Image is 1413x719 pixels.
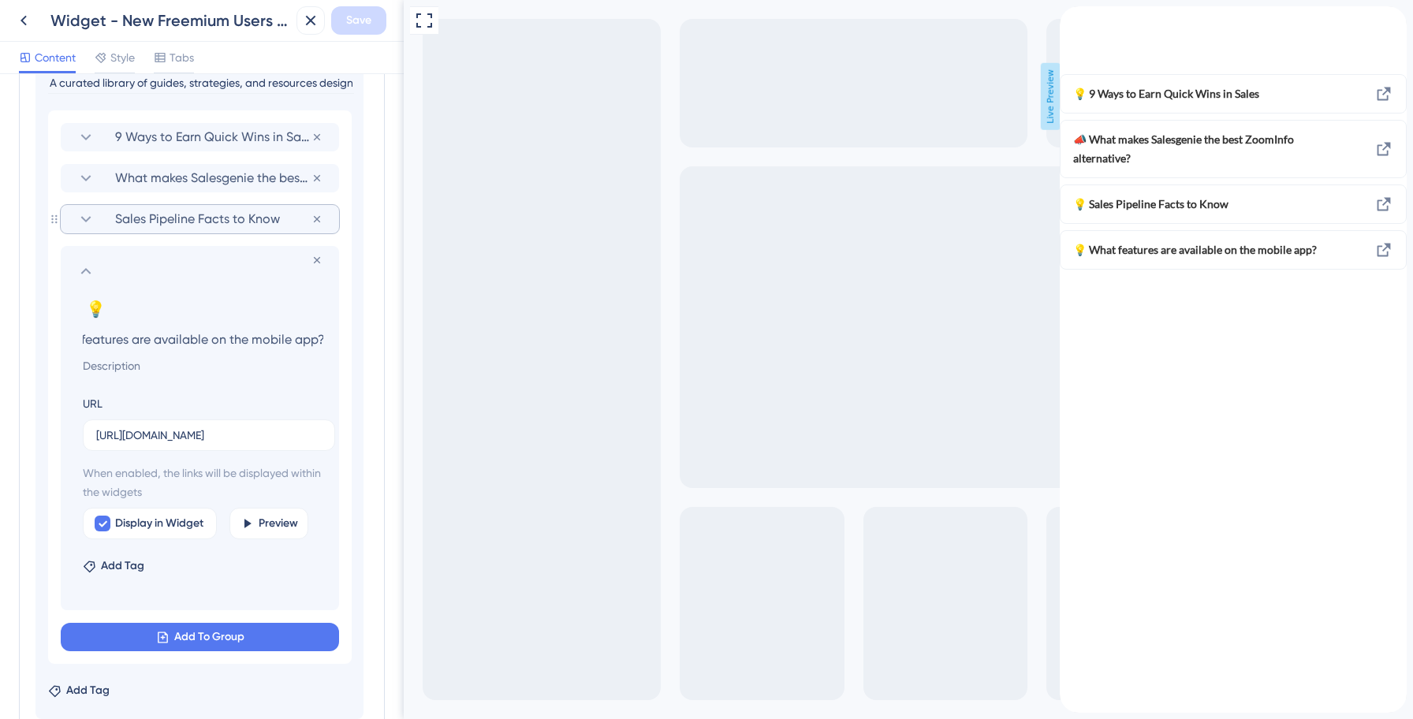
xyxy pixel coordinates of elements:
[61,123,339,151] div: 9 Ways to Earn Quick Wins in Sales
[13,188,270,207] div: Sales Pipeline Facts to Know
[174,628,244,646] span: Add To Group
[61,623,339,651] button: Add To Group
[35,48,76,67] span: Content
[106,7,111,20] div: 3
[61,164,339,192] div: What makes Salesgenie the best ZoomInfo alternative?
[115,128,311,147] span: 9 Ways to Earn Quick Wins in Sales
[70,356,336,375] input: Description
[170,48,194,67] span: Tabs
[637,63,657,130] span: Live Preview
[70,328,336,350] input: Header
[331,6,386,35] button: Save
[110,48,135,67] span: Style
[13,124,270,162] span: 📣 What makes Salesgenie the best ZoomInfo alternative?
[101,557,144,576] span: Add Tag
[229,508,308,539] button: Preview
[48,73,354,94] input: Description
[13,188,270,207] span: 💡 Sales Pipeline Facts to Know
[13,78,270,97] div: 9 Ways to Earn Quick Wins in Sales
[61,205,339,233] div: Sales Pipeline Facts to Know
[13,124,270,162] div: What makes Salesgenie the best ZoomInfo alternative?
[83,557,144,576] button: Add Tag
[96,427,322,444] input: your.website.com/path
[13,234,270,253] div: What features are available on the mobile app?
[13,78,270,97] span: 💡 9 Ways to Earn Quick Wins in Sales
[83,296,108,322] button: 💡
[48,681,110,700] button: Add Tag
[115,210,311,229] span: Sales Pipeline Facts to Know
[13,234,270,253] span: 💡 What features are available on the mobile app?
[259,514,298,533] span: Preview
[346,11,371,30] span: Save
[66,681,110,700] span: Add Tag
[115,169,311,188] span: What makes Salesgenie the best ZoomInfo alternative?
[83,464,323,501] span: When enabled, the links will be displayed within the widgets
[83,394,103,413] div: URL
[50,9,290,32] div: Widget - New Freemium Users (Post internal Feedback)
[115,514,203,533] span: Display in Widget
[35,3,96,22] span: Growth Hub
